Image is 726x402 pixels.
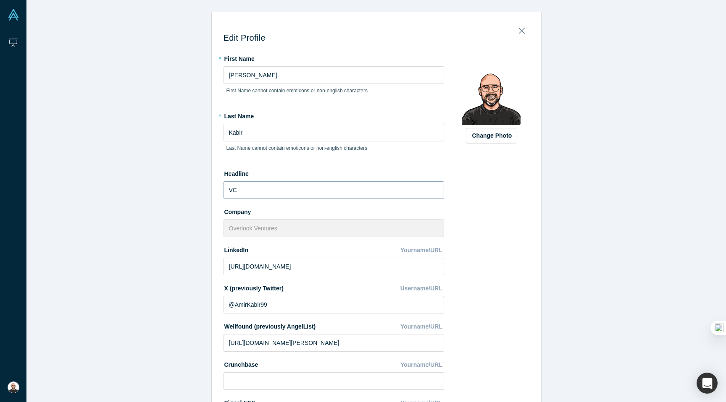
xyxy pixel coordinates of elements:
label: First Name [224,52,444,63]
button: Close [513,23,531,34]
label: Headline [224,167,444,178]
label: Wellfound (previously AngelList) [224,319,316,331]
label: LinkedIn [224,243,249,255]
label: X (previously Twitter) [224,281,284,293]
div: Yourname/URL [400,243,444,258]
img: Amir Kabir's Account [8,381,19,393]
label: Crunchbase [224,358,258,369]
img: Alchemist Vault Logo [8,9,19,21]
img: Profile user default [462,66,521,125]
p: First Name cannot contain emoticons or non-english characters [226,87,441,94]
label: Last Name [224,109,444,121]
div: Yourname/URL [400,358,444,372]
button: Change Photo [466,128,516,144]
div: Yourname/URL [400,319,444,334]
h3: Edit Profile [224,33,529,43]
input: Partner, CEO [224,181,444,199]
img: one_i.png [715,324,723,332]
label: Company [224,205,444,217]
div: Username/URL [400,281,444,296]
p: Last Name cannot contain emoticons or non-english characters [226,144,441,152]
